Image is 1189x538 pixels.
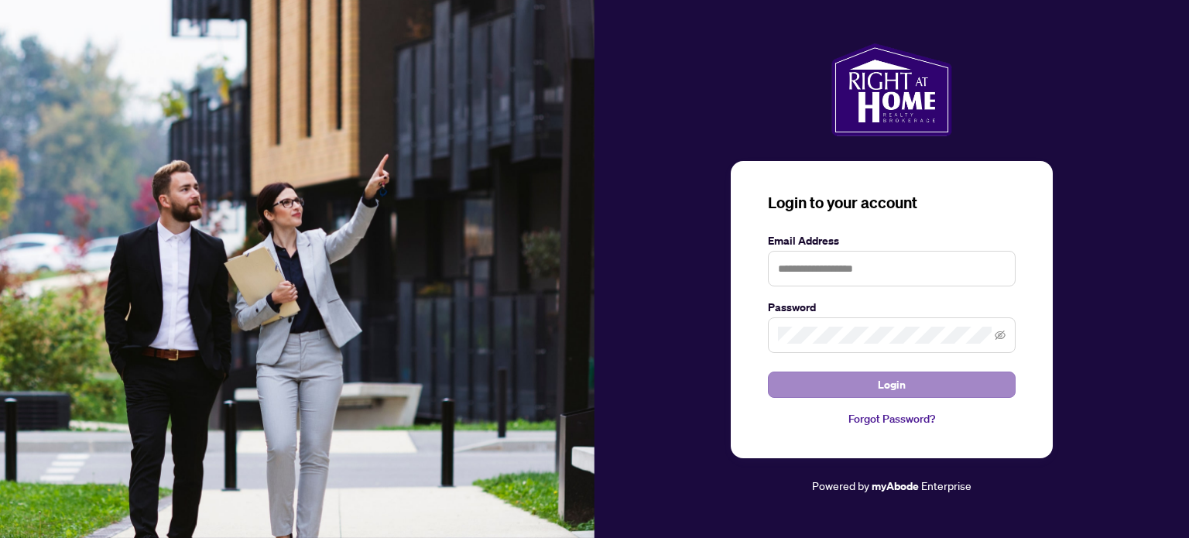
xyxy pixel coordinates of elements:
a: Forgot Password? [768,410,1016,427]
h3: Login to your account [768,192,1016,214]
button: Login [768,372,1016,398]
label: Email Address [768,232,1016,249]
span: eye-invisible [995,330,1006,341]
span: Enterprise [921,478,971,492]
label: Password [768,299,1016,316]
a: myAbode [872,478,919,495]
img: ma-logo [831,43,951,136]
span: Powered by [812,478,869,492]
span: Login [878,372,906,397]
